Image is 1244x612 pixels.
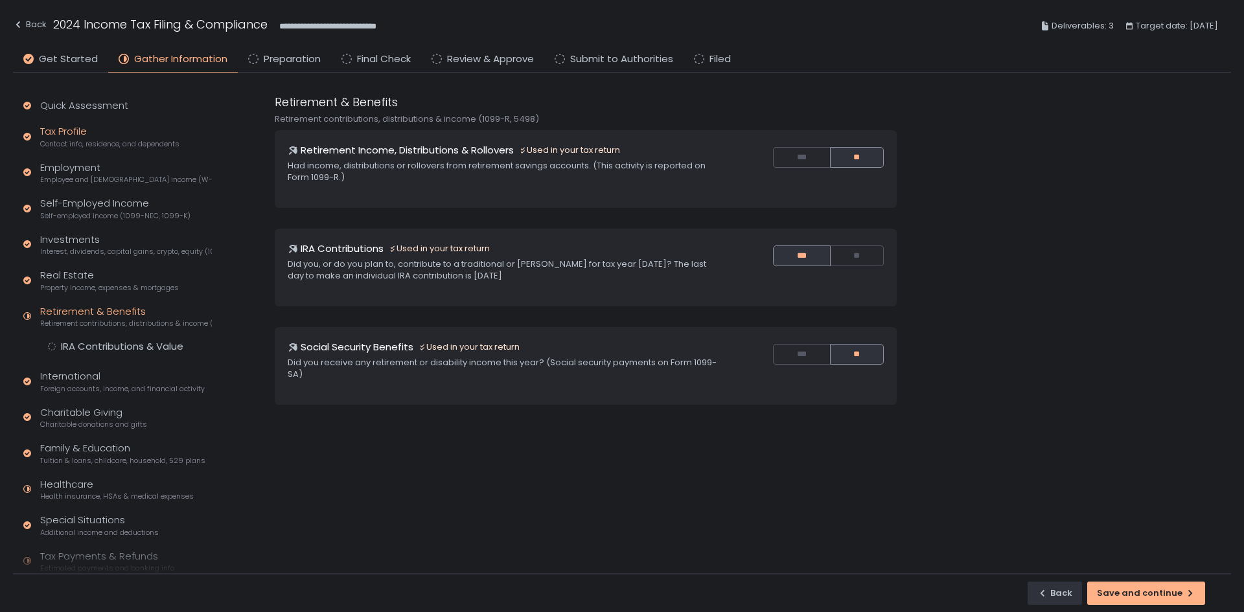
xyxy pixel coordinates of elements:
[389,243,490,255] div: Used in your tax return
[288,258,721,282] div: Did you, or do you plan to, contribute to a traditional or [PERSON_NAME] for tax year [DATE]? The...
[40,232,212,257] div: Investments
[40,513,159,538] div: Special Situations
[709,52,731,67] span: Filed
[40,175,212,185] span: Employee and [DEMOGRAPHIC_DATA] income (W-2s)
[40,405,147,430] div: Charitable Giving
[61,340,183,353] div: IRA Contributions & Value
[40,161,212,185] div: Employment
[40,283,179,293] span: Property income, expenses & mortgages
[39,52,98,67] span: Get Started
[1037,587,1072,599] div: Back
[301,242,384,256] h1: IRA Contributions
[40,420,147,429] span: Charitable donations and gifts
[134,52,227,67] span: Gather Information
[40,528,159,538] span: Additional income and deductions
[419,341,520,353] div: Used in your tax return
[264,52,321,67] span: Preparation
[301,340,413,355] h1: Social Security Benefits
[40,247,212,256] span: Interest, dividends, capital gains, crypto, equity (1099s, K-1s)
[40,492,194,501] span: Health insurance, HSAs & medical expenses
[519,144,620,156] div: Used in your tax return
[40,98,128,113] div: Quick Assessment
[40,268,179,293] div: Real Estate
[40,139,179,149] span: Contact info, residence, and dependents
[1087,582,1205,605] button: Save and continue
[40,304,212,329] div: Retirement & Benefits
[53,16,268,33] h1: 2024 Income Tax Filing & Compliance
[301,143,514,158] h1: Retirement Income, Distributions & Rollovers
[357,52,411,67] span: Final Check
[40,549,174,574] div: Tax Payments & Refunds
[1028,582,1082,605] button: Back
[1052,18,1114,34] span: Deliverables: 3
[13,16,47,37] button: Back
[40,369,205,394] div: International
[288,160,721,183] div: Had income, distributions or rollovers from retirement savings accounts. (This activity is report...
[40,441,205,466] div: Family & Education
[40,456,205,466] span: Tuition & loans, childcare, household, 529 plans
[40,477,194,502] div: Healthcare
[40,563,174,573] span: Estimated payments and banking info
[288,357,721,380] div: Did you receive any retirement or disability income this year? (Social security payments on Form ...
[1136,18,1218,34] span: Target date: [DATE]
[40,211,190,221] span: Self-employed income (1099-NEC, 1099-K)
[40,384,205,394] span: Foreign accounts, income, and financial activity
[447,52,534,67] span: Review & Approve
[275,113,897,125] div: Retirement contributions, distributions & income (1099-R, 5498)
[13,17,47,32] div: Back
[1097,587,1195,599] div: Save and continue
[570,52,673,67] span: Submit to Authorities
[40,196,190,221] div: Self-Employed Income
[40,124,179,149] div: Tax Profile
[275,93,398,111] h1: Retirement & Benefits
[40,319,212,328] span: Retirement contributions, distributions & income (1099-R, 5498)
